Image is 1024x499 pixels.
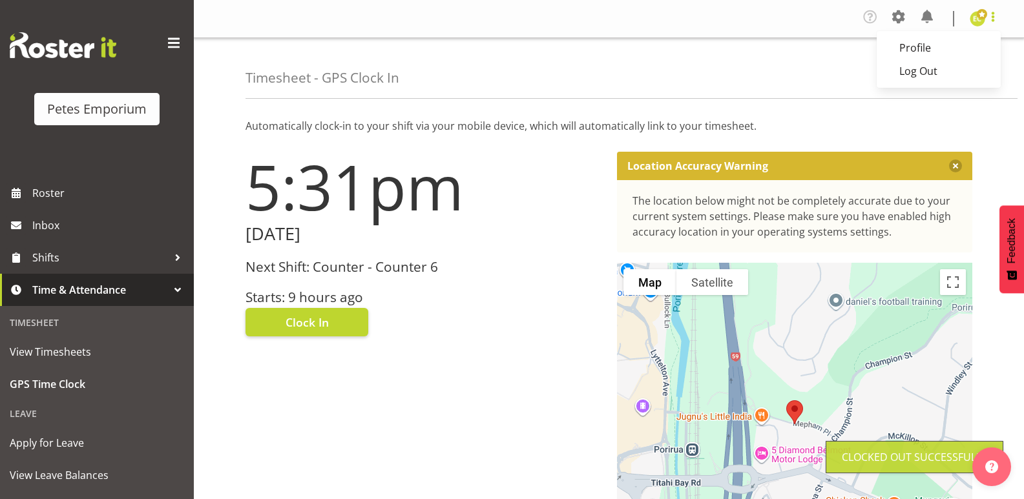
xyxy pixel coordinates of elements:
[10,32,116,58] img: Rosterit website logo
[632,193,957,239] div: The location below might not be completely accurate due to your current system settings. Please m...
[3,309,191,336] div: Timesheet
[32,280,168,300] span: Time & Attendance
[1006,218,1018,263] span: Feedback
[246,152,601,221] h1: 5:31pm
[246,260,601,274] h3: Next Shift: Counter - Counter 6
[877,36,1001,59] a: Profile
[623,269,676,295] button: Show street map
[10,433,184,453] span: Apply for Leave
[47,99,147,119] div: Petes Emporium
[286,314,329,331] span: Clock In
[970,11,985,26] img: emma-croft7499.jpg
[246,308,368,336] button: Clock In
[10,374,184,394] span: GPS Time Clock
[949,159,962,172] button: Close message
[3,400,191,427] div: Leave
[3,368,191,400] a: GPS Time Clock
[842,449,987,465] div: Clocked out Successfully
[246,290,601,305] h3: Starts: 9 hours ago
[246,118,972,134] p: Automatically clock-in to your shift via your mobile device, which will automatically link to you...
[246,70,399,85] h4: Timesheet - GPS Clock In
[3,427,191,459] a: Apply for Leave
[10,342,184,362] span: View Timesheets
[3,459,191,491] a: View Leave Balances
[676,269,748,295] button: Show satellite imagery
[985,460,998,473] img: help-xxl-2.png
[32,216,187,235] span: Inbox
[627,159,768,172] p: Location Accuracy Warning
[999,205,1024,293] button: Feedback - Show survey
[877,59,1001,83] a: Log Out
[10,465,184,485] span: View Leave Balances
[246,224,601,244] h2: [DATE]
[32,183,187,203] span: Roster
[3,336,191,368] a: View Timesheets
[32,248,168,267] span: Shifts
[940,269,966,295] button: Toggle fullscreen view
